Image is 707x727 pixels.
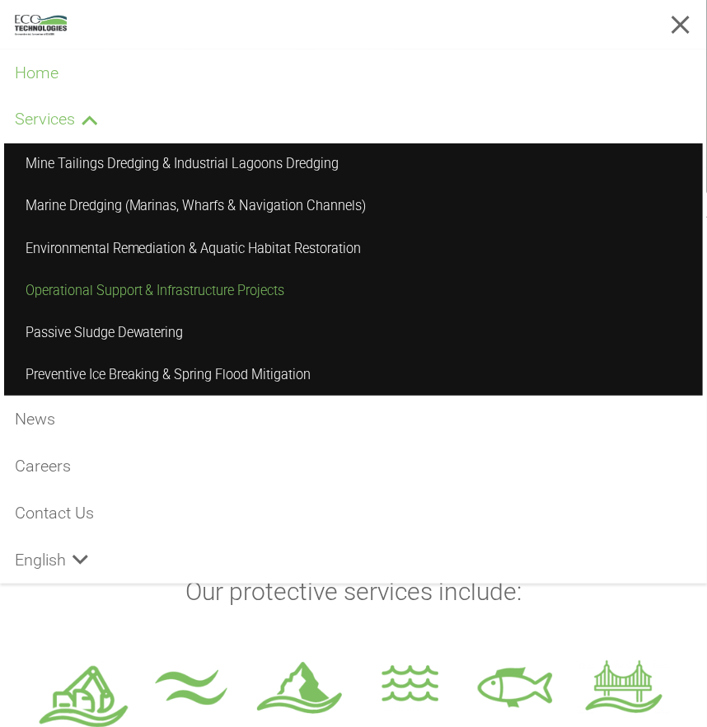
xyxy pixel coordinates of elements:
[37,577,670,607] h3: Our protective services include:
[15,15,67,35] a: logo_EcoTech_ASDR_RGB
[4,143,702,185] a: Mine Tailings Dredging & Industrial Lagoons Dredging
[15,410,55,429] span: News
[4,227,702,270] a: Environmental Remediation & Aquatic Habitat Restoration
[4,312,702,354] a: Passive Sludge Dewatering
[26,241,362,256] span: Environmental Remediation & Aquatic Habitat Restoration
[15,551,66,570] span: English
[4,96,702,143] a: Services
[658,4,705,45] a: Menu
[4,270,702,312] a: Operational Support & Infrastructure Projects
[15,110,75,129] span: Services
[4,354,702,396] a: Preventive Ice Breaking & Spring Flood Mitigation
[26,283,285,298] span: Operational Support & Infrastructure Projects
[15,457,71,476] span: Careers
[4,537,702,584] a: English
[4,443,702,490] a: Careers
[15,63,59,82] span: Home
[26,325,184,340] span: Passive Sludge Dewatering
[4,49,702,96] a: Home
[26,156,339,171] span: Mine Tailings Dredging & Industrial Lagoons Dredging
[4,490,702,537] a: Contact Us
[4,396,702,443] a: News
[26,367,311,382] span: Preventive Ice Breaking & Spring Flood Mitigation
[26,198,367,213] span: Marine Dredging (Marinas, Wharfs & Navigation Channels)
[4,185,702,227] a: Marine Dredging (Marinas, Wharfs & Navigation Channels)
[15,504,94,523] span: Contact Us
